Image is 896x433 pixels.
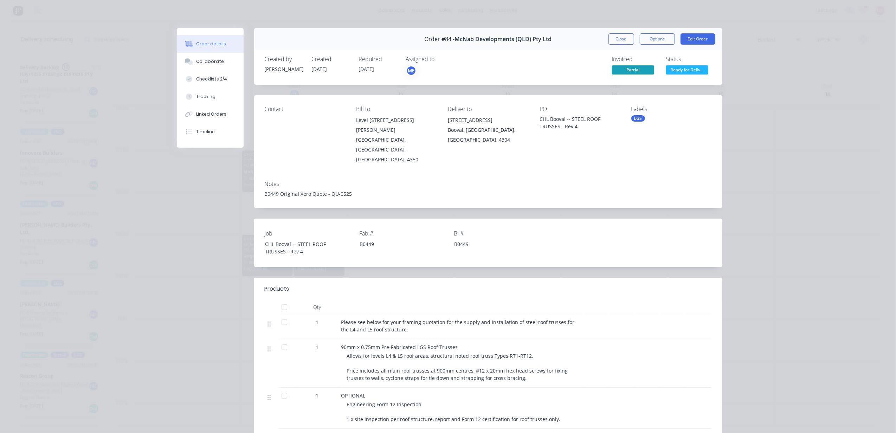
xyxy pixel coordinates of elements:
[316,392,319,399] span: 1
[356,115,437,135] div: Level [STREET_ADDRESS][PERSON_NAME]
[666,65,708,74] span: Ready for Deliv...
[448,125,528,145] div: Booval, [GEOGRAPHIC_DATA], [GEOGRAPHIC_DATA], 4304
[341,319,576,333] span: Please see below for your framing quotation for the supply and installation of steel roof trusses...
[177,88,244,105] button: Tracking
[631,115,645,122] div: LGS
[666,65,708,76] button: Ready for Deliv...
[454,229,542,238] label: Bl #
[347,401,561,422] span: Engineering Form 12 Inspection 1 x site inspection per roof structure, report and Form 12 certifi...
[341,392,366,399] span: OPTIONAL
[681,33,715,45] button: Edit Order
[640,33,675,45] button: Options
[354,239,442,249] div: B0449
[356,135,437,164] div: [GEOGRAPHIC_DATA], [GEOGRAPHIC_DATA], [GEOGRAPHIC_DATA], 4350
[448,115,528,125] div: [STREET_ADDRESS]
[196,76,227,82] div: Checklists 2/4
[196,111,226,117] div: Linked Orders
[359,229,447,238] label: Fab #
[356,106,437,112] div: Bill to
[359,66,374,72] span: [DATE]
[177,105,244,123] button: Linked Orders
[265,285,289,293] div: Products
[448,115,528,145] div: [STREET_ADDRESS]Booval, [GEOGRAPHIC_DATA], [GEOGRAPHIC_DATA], 4304
[666,56,712,63] div: Status
[265,106,345,112] div: Contact
[449,239,536,249] div: B0449
[347,353,569,381] span: Allows for levels L4 & L5 roof areas, structural noted roof truss Types RT1-RT12. Price includes ...
[196,93,215,100] div: Tracking
[359,56,398,63] div: Required
[265,229,353,238] label: Job
[177,53,244,70] button: Collaborate
[406,65,417,76] button: ME
[631,106,712,112] div: Labels
[540,106,620,112] div: PO
[177,35,244,53] button: Order details
[316,318,319,326] span: 1
[540,115,620,130] div: CHL Booval -- STEEL ROOF TRUSSES - Rev 4
[448,106,528,112] div: Deliver to
[312,66,327,72] span: [DATE]
[316,343,319,351] span: 1
[177,123,244,141] button: Timeline
[455,36,552,43] span: McNab Developments (QLD) Pty Ltd
[177,70,244,88] button: Checklists 2/4
[196,41,226,47] div: Order details
[612,65,654,74] span: Partial
[612,56,658,63] div: Invoiced
[608,33,634,45] button: Close
[406,56,476,63] div: Assigned to
[296,300,339,314] div: Qty
[356,115,437,164] div: Level [STREET_ADDRESS][PERSON_NAME][GEOGRAPHIC_DATA], [GEOGRAPHIC_DATA], [GEOGRAPHIC_DATA], 4350
[196,129,215,135] div: Timeline
[425,36,455,43] span: Order #84 -
[341,344,458,350] span: 90mm x 0.75mm Pre-Fabricated LGS Roof Trusses
[265,56,303,63] div: Created by
[259,239,347,257] div: CHL Booval -- STEEL ROOF TRUSSES - Rev 4
[312,56,350,63] div: Created
[265,65,303,73] div: [PERSON_NAME]
[265,190,712,198] div: B0449 Original Xero Quote - QU-0525
[265,181,712,187] div: Notes
[196,58,224,65] div: Collaborate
